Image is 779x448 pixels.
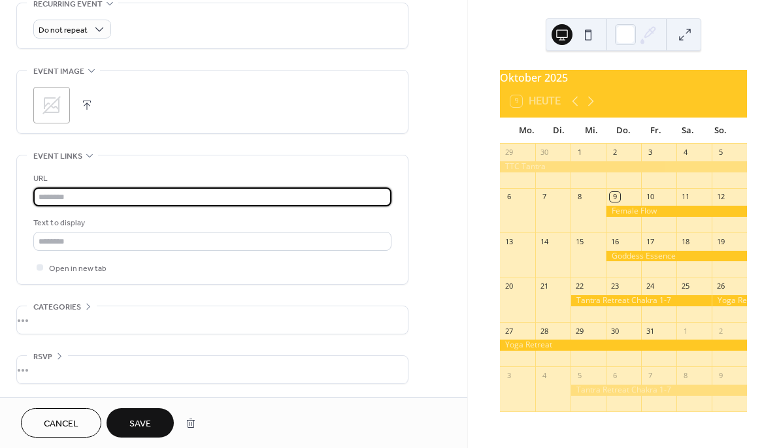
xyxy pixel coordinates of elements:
[21,408,101,438] button: Cancel
[606,251,747,262] div: Goddess Essence
[33,150,82,163] span: Event links
[504,192,514,202] div: 6
[574,236,584,246] div: 15
[539,281,549,291] div: 21
[610,236,620,246] div: 16
[17,306,408,334] div: •••
[575,118,607,144] div: Mi.
[610,192,620,202] div: 9
[49,262,107,276] span: Open in new tab
[33,172,389,185] div: URL
[704,118,737,144] div: So.
[17,356,408,383] div: •••
[645,281,655,291] div: 24
[607,118,639,144] div: Do.
[574,326,584,336] div: 29
[539,370,549,380] div: 4
[610,281,620,291] div: 23
[574,148,584,157] div: 1
[39,23,88,38] span: Do not repeat
[543,118,575,144] div: Di.
[500,70,747,86] div: Oktober 2025
[716,326,725,336] div: 2
[716,148,725,157] div: 5
[680,192,690,202] div: 11
[504,148,514,157] div: 29
[680,281,690,291] div: 25
[610,148,620,157] div: 2
[33,350,52,364] span: RSVP
[33,87,70,123] div: ;
[574,192,584,202] div: 8
[645,236,655,246] div: 17
[107,408,174,438] button: Save
[539,148,549,157] div: 30
[504,281,514,291] div: 20
[610,326,620,336] div: 30
[539,236,549,246] div: 14
[716,236,725,246] div: 19
[504,326,514,336] div: 27
[500,340,747,351] div: Yoga Retreat
[504,370,514,380] div: 3
[574,370,584,380] div: 5
[33,300,81,314] span: Categories
[672,118,704,144] div: Sa.
[716,370,725,380] div: 9
[539,192,549,202] div: 7
[645,370,655,380] div: 7
[645,148,655,157] div: 3
[716,192,725,202] div: 12
[680,236,690,246] div: 18
[645,326,655,336] div: 31
[610,370,620,380] div: 6
[500,161,747,172] div: TTC Tantra
[640,118,672,144] div: Fr.
[129,417,151,431] span: Save
[606,206,747,217] div: Female Flow
[504,236,514,246] div: 13
[680,326,690,336] div: 1
[539,326,549,336] div: 28
[33,216,389,230] div: Text to display
[712,295,747,306] div: Yoga Retreat
[510,118,542,144] div: Mo.
[571,295,712,306] div: Tantra Retreat Chakra 1-7
[680,148,690,157] div: 4
[571,385,747,396] div: Tantra Retreat Chakra 1-7
[645,192,655,202] div: 10
[44,417,78,431] span: Cancel
[33,65,84,78] span: Event image
[574,281,584,291] div: 22
[716,281,725,291] div: 26
[680,370,690,380] div: 8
